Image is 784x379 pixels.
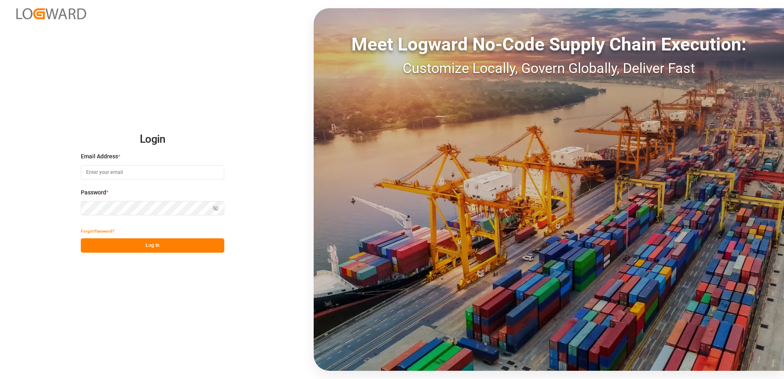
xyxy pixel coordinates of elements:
[81,224,114,238] button: Forgot Password?
[81,165,224,180] input: Enter your email
[81,126,224,153] h2: Login
[314,31,784,58] div: Meet Logward No-Code Supply Chain Execution:
[16,8,86,19] img: Logward_new_orange.png
[81,188,106,197] span: Password
[314,58,784,79] div: Customize Locally, Govern Globally, Deliver Fast
[81,152,118,161] span: Email Address
[81,238,224,253] button: Log In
